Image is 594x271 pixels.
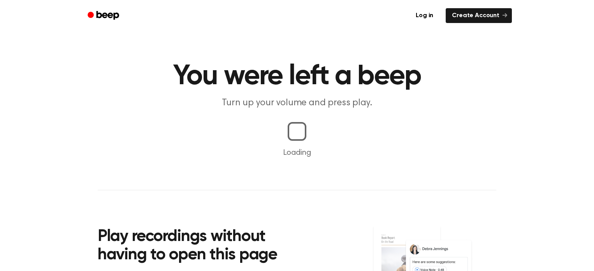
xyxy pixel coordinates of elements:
[148,97,446,110] p: Turn up your volume and press play.
[446,8,512,23] a: Create Account
[82,8,126,23] a: Beep
[9,147,585,159] p: Loading
[98,228,308,265] h2: Play recordings without having to open this page
[408,7,441,25] a: Log in
[98,62,496,90] h1: You were left a beep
